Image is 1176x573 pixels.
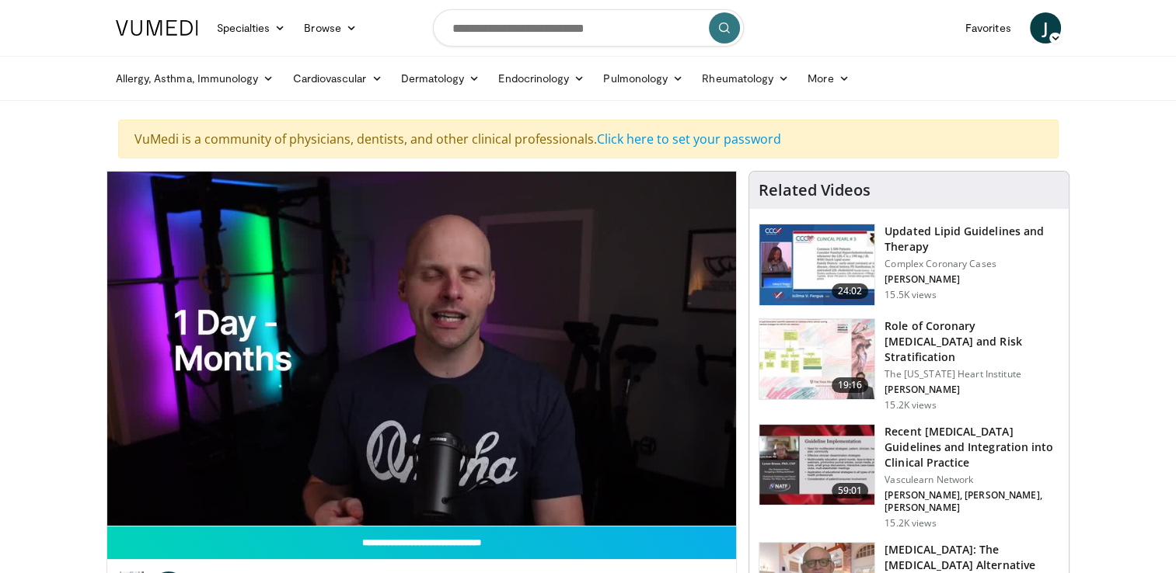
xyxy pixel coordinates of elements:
a: More [798,63,858,94]
a: Allergy, Asthma, Immunology [106,63,284,94]
a: 59:01 Recent [MEDICAL_DATA] Guidelines and Integration into Clinical Practice Vasculearn Network ... [759,424,1059,530]
input: Search topics, interventions [433,9,744,47]
a: 19:16 Role of Coronary [MEDICAL_DATA] and Risk Stratification The [US_STATE] Heart Institute [PER... [759,318,1059,412]
p: [PERSON_NAME] [885,384,1059,396]
h3: Recent [MEDICAL_DATA] Guidelines and Integration into Clinical Practice [885,424,1059,471]
a: Favorites [956,12,1021,43]
h4: Related Videos [759,181,871,200]
p: [PERSON_NAME], [PERSON_NAME], [PERSON_NAME] [885,489,1059,514]
h3: Role of Coronary [MEDICAL_DATA] and Risk Stratification [885,318,1059,365]
p: Complex Coronary Cases [885,258,1059,270]
a: Rheumatology [693,63,798,94]
span: 24:02 [832,283,869,299]
img: 77f671eb-9394-4acc-bc78-a9f077f94e00.150x105_q85_crop-smart_upscale.jpg [759,224,874,305]
h3: Updated Lipid Guidelines and Therapy [885,224,1059,255]
a: Click here to set your password [597,130,781,148]
img: VuMedi Logo [116,20,198,36]
img: 87825f19-cf4c-4b91-bba1-ce218758c6bb.150x105_q85_crop-smart_upscale.jpg [759,425,874,505]
p: 15.2K views [885,399,936,412]
p: Vasculearn Network [885,474,1059,486]
p: [PERSON_NAME] [885,273,1059,286]
video-js: Video Player [107,172,737,526]
p: 15.2K views [885,517,936,530]
a: Browse [295,12,366,43]
span: 19:16 [832,377,869,393]
p: 15.5K views [885,289,936,301]
div: VuMedi is a community of physicians, dentists, and other clinical professionals. [118,120,1059,158]
a: J [1030,12,1061,43]
h3: [MEDICAL_DATA]: The [MEDICAL_DATA] Alternative [885,542,1059,573]
a: Endocrinology [489,63,594,94]
a: 24:02 Updated Lipid Guidelines and Therapy Complex Coronary Cases [PERSON_NAME] 15.5K views [759,224,1059,306]
a: Pulmonology [594,63,693,94]
a: Cardiovascular [283,63,391,94]
span: 59:01 [832,483,869,498]
p: The [US_STATE] Heart Institute [885,368,1059,380]
a: Dermatology [392,63,490,94]
img: 1efa8c99-7b8a-4ab5-a569-1c219ae7bd2c.150x105_q85_crop-smart_upscale.jpg [759,319,874,400]
a: Specialties [208,12,295,43]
